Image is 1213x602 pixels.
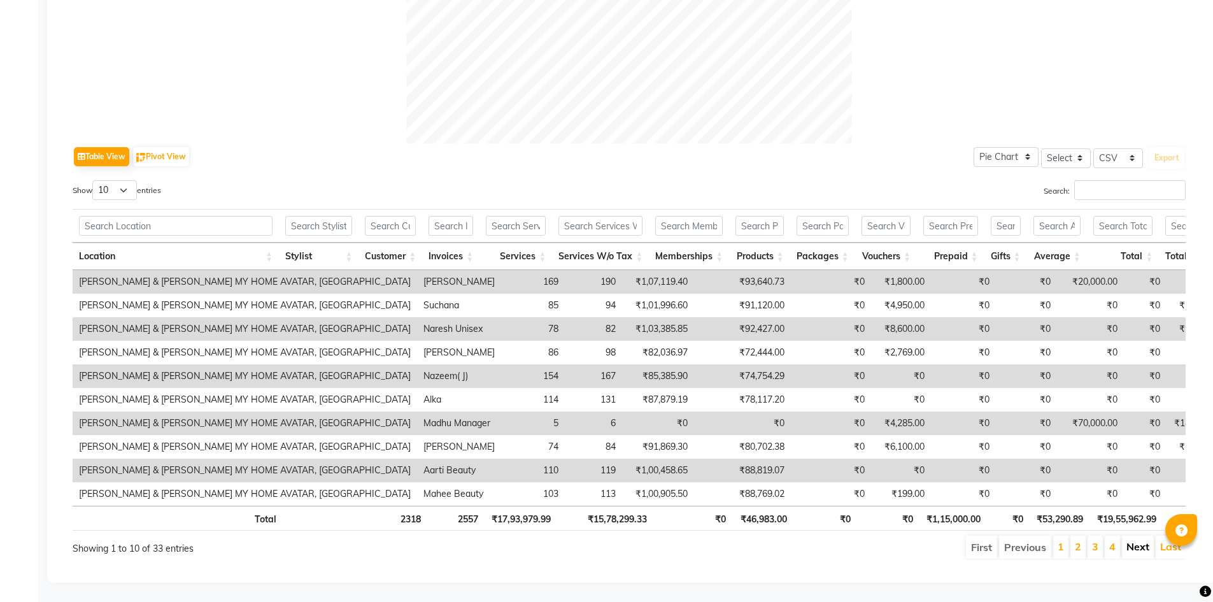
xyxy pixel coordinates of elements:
td: ₹70,000.00 [1057,412,1124,435]
td: ₹80,702.38 [694,435,791,459]
th: 2557 [427,506,485,531]
th: ₹46,983.00 [732,506,793,531]
td: ₹82,036.97 [622,341,694,364]
th: ₹17,93,979.99 [485,506,558,531]
td: ₹1,01,996.60 [622,294,694,317]
td: ₹85,385.90 [622,364,694,388]
input: Search Invoices [429,216,473,236]
td: ₹0 [996,341,1057,364]
select: Showentries [92,180,137,200]
td: ₹0 [996,482,1057,506]
td: 110 [501,459,565,482]
td: ₹93,640.73 [694,270,791,294]
td: 98 [565,341,622,364]
td: ₹20,000.00 [1057,270,1124,294]
td: ₹0 [694,412,791,435]
td: 5 [501,412,565,435]
td: ₹0 [996,270,1057,294]
td: ₹0 [931,294,996,317]
td: ₹0 [1124,388,1167,412]
td: ₹0 [931,435,996,459]
td: ₹0 [791,412,871,435]
td: ₹0 [1057,388,1124,412]
td: 167 [565,364,622,388]
input: Search Products [735,216,783,236]
input: Search Gifts [991,216,1021,236]
td: 84 [565,435,622,459]
td: ₹0 [791,459,871,482]
th: 2318 [364,506,427,531]
td: ₹0 [1124,270,1167,294]
input: Search Vouchers [862,216,911,236]
td: ₹0 [996,412,1057,435]
td: ₹0 [622,412,694,435]
td: ₹0 [1057,435,1124,459]
td: [PERSON_NAME] & [PERSON_NAME] MY HOME AVATAR, [GEOGRAPHIC_DATA] [73,341,417,364]
td: ₹0 [1124,294,1167,317]
th: ₹1,15,000.00 [919,506,987,531]
td: ₹1,00,458.65 [622,459,694,482]
td: ₹2,769.00 [871,341,931,364]
th: Packages: activate to sort column ascending [790,243,855,270]
td: ₹0 [931,388,996,412]
td: ₹0 [931,270,996,294]
td: [PERSON_NAME] & [PERSON_NAME] MY HOME AVATAR, [GEOGRAPHIC_DATA] [73,388,417,412]
td: ₹6,100.00 [871,435,931,459]
input: Search Packages [797,216,849,236]
img: pivot.png [136,153,146,162]
td: ₹0 [1057,482,1124,506]
td: 113 [565,482,622,506]
td: ₹0 [1124,482,1167,506]
td: 86 [501,341,565,364]
td: 119 [565,459,622,482]
button: Pivot View [133,147,189,166]
td: ₹0 [1124,412,1167,435]
td: ₹0 [996,388,1057,412]
td: ₹0 [1057,294,1124,317]
td: 131 [565,388,622,412]
td: ₹1,00,905.50 [622,482,694,506]
td: ₹0 [791,435,871,459]
th: ₹0 [987,506,1030,531]
th: Total: activate to sort column ascending [1087,243,1159,270]
input: Search Customer [365,216,416,236]
td: ₹4,950.00 [871,294,931,317]
th: ₹0 [793,506,858,531]
th: Gifts: activate to sort column ascending [984,243,1027,270]
button: Export [1149,147,1184,169]
td: ₹199.00 [871,482,931,506]
th: ₹19,55,962.99 [1089,506,1163,531]
th: Services: activate to sort column ascending [479,243,552,270]
td: ₹0 [1057,364,1124,388]
input: Search Stylist [285,216,352,236]
th: Average: activate to sort column ascending [1027,243,1087,270]
td: ₹0 [996,459,1057,482]
td: ₹1,07,119.40 [622,270,694,294]
td: 85 [501,294,565,317]
a: 1 [1058,540,1064,553]
td: ₹0 [996,435,1057,459]
td: ₹0 [931,459,996,482]
label: Search: [1044,180,1186,200]
td: ₹0 [791,270,871,294]
td: ₹78,117.20 [694,388,791,412]
th: Stylist: activate to sort column ascending [279,243,358,270]
td: 94 [565,294,622,317]
td: Alka [417,388,501,412]
th: Products: activate to sort column ascending [729,243,790,270]
input: Search Services [486,216,546,236]
input: Search Average [1033,216,1081,236]
td: ₹1,03,385.85 [622,317,694,341]
td: 74 [501,435,565,459]
td: ₹0 [791,341,871,364]
td: Suchana [417,294,501,317]
input: Search Total [1093,216,1153,236]
th: Customer: activate to sort column ascending [358,243,422,270]
td: ₹0 [791,317,871,341]
a: 3 [1092,540,1098,553]
td: ₹0 [1124,459,1167,482]
th: Invoices: activate to sort column ascending [422,243,479,270]
td: ₹0 [1057,317,1124,341]
td: ₹0 [931,341,996,364]
td: ₹0 [791,364,871,388]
